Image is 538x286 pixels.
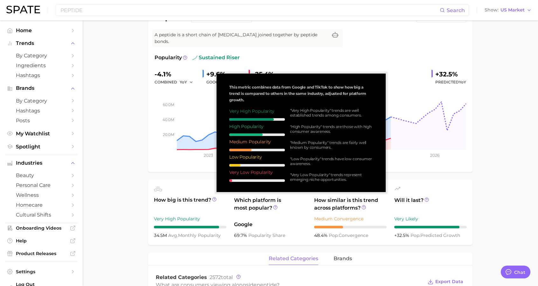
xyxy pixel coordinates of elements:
span: 48.4% [314,232,329,238]
div: +9.6% [206,69,244,79]
a: My Watchlist [5,129,78,139]
button: Brands [5,83,78,93]
span: This metric combines data from Google and TikTok to show how big a trend is compared to others in... [229,85,366,102]
a: personal care [5,180,78,190]
div: "Very Low Popularity" trends represent emerging niche opportunities. [290,172,373,182]
div: +32.5% [435,69,466,79]
div: 4 / 10 [229,149,285,151]
span: A peptide is a short chain of [MEDICAL_DATA] joined together by peptide bonds. [155,32,328,45]
span: Product Releases [16,251,67,256]
div: 9 / 10 [154,226,226,228]
div: Very Low Popularity [229,169,285,175]
span: Help [16,238,67,244]
abbr: popularity index [329,232,339,238]
span: monthly popularity [168,232,221,238]
span: Posts [16,118,67,124]
span: beauty [16,172,67,178]
input: Search here for a brand, industry, or ingredient [60,5,440,16]
span: How big is this trend? [154,196,226,212]
span: Home [16,27,67,33]
div: combined [155,78,197,86]
div: 2 / 10 [229,164,285,167]
span: Spotlight [16,144,67,150]
div: 8 / 10 [229,118,285,121]
span: total [210,274,233,280]
span: Brands [16,85,67,91]
a: Help [5,236,78,246]
span: YoY [180,79,187,85]
a: Ingredients [5,61,78,70]
span: Will it last? [394,197,467,212]
span: wellness [16,192,67,198]
span: 69.7% [234,232,248,238]
span: brands [334,256,352,261]
a: by Category [5,51,78,61]
button: ShowUS Market [483,6,533,14]
span: Onboarding Videos [16,225,67,231]
span: 2572 [210,274,221,280]
span: Settings [16,269,67,275]
span: Trends [16,40,67,46]
div: 0 / 10 [229,179,285,182]
div: -4.1% [155,69,197,79]
div: High Popularity [229,123,285,130]
a: Settings [5,267,78,276]
tspan: 2023 [204,153,213,158]
a: homecare [5,200,78,210]
span: 34.5m [154,232,168,238]
span: +32.5% [394,232,410,238]
span: Search [447,7,465,13]
div: "Low Popularity" trends have low consumer awareness. [290,156,373,166]
div: Medium Convergence [314,215,387,223]
div: Low Popularity [229,154,285,160]
span: homecare [16,202,67,208]
span: Ingredients [16,62,67,68]
button: Industries [5,158,78,168]
span: Hashtags [16,72,67,78]
span: personal care [16,182,67,188]
span: Export Data [435,279,463,284]
h1: peptide [155,13,186,21]
span: Related Categories [156,274,207,280]
div: "High Popularity" trends are those with high consumer awareness. [290,124,373,134]
div: Very Likely [394,215,467,223]
span: How similar is this trend across platforms? [314,197,387,212]
span: Which platform is most popular? [234,197,307,218]
span: popularity share [248,232,285,238]
button: YoY [180,78,193,86]
div: 9 / 10 [394,226,467,228]
div: Medium Popularity [229,139,285,145]
img: SPATE [6,6,40,13]
a: Hashtags [5,70,78,80]
span: by Category [16,98,67,104]
a: Home [5,25,78,35]
span: by Category [16,53,67,59]
span: US Market [500,8,525,12]
span: convergence [329,232,368,238]
span: Popularity [155,54,182,61]
div: "Very High Popularity" trends are well established trends among consumers. [290,108,373,118]
span: cultural shifts [16,212,67,218]
span: My Watchlist [16,131,67,137]
span: sustained riser [192,54,240,61]
span: Google [234,221,307,228]
span: Hashtags [16,108,67,114]
span: Predicted [435,78,466,86]
div: "Medium Popularity" trends are fairly well known by consumers. [290,140,373,150]
tspan: 2026 [430,153,439,158]
span: Industries [16,160,67,166]
span: predicted growth [410,232,460,238]
a: Spotlight [5,142,78,152]
div: Very High Popularity [229,108,285,114]
span: YoY [459,80,466,84]
span: related categories [269,256,318,261]
a: Hashtags [5,106,78,116]
a: cultural shifts [5,210,78,220]
div: Very High Popularity [154,215,226,223]
a: Product Releases [5,249,78,258]
div: -25.4% [252,69,287,79]
a: Onboarding Videos [5,223,78,233]
div: 4 / 10 [314,226,387,228]
div: 6 / 10 [229,133,285,136]
img: sustained riser [192,55,197,60]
